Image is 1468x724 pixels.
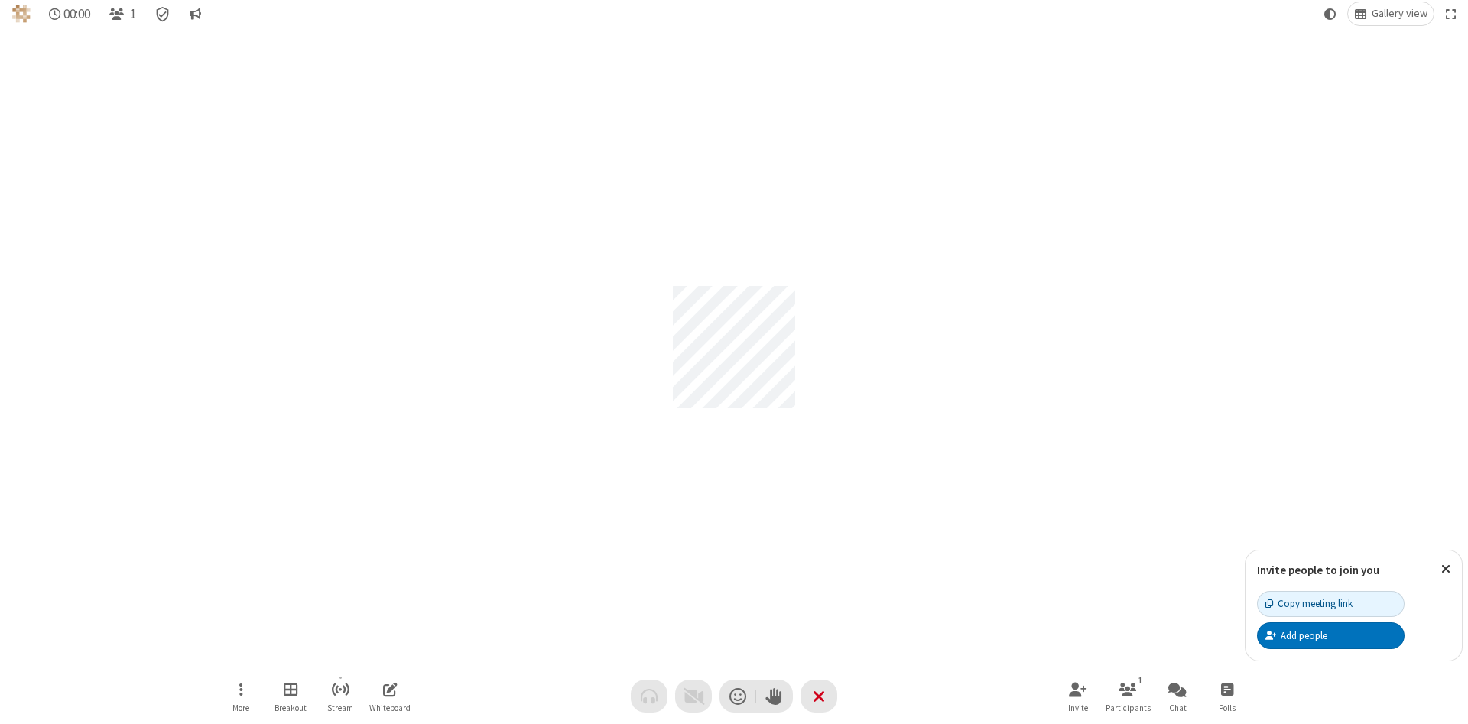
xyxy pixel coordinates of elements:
[1265,596,1353,611] div: Copy meeting link
[1430,550,1462,588] button: Close popover
[102,2,142,25] button: Open participant list
[232,703,249,713] span: More
[631,680,667,713] button: Audio problem - check your Internet connection or call by phone
[1372,8,1427,20] span: Gallery view
[1348,2,1434,25] button: Change layout
[148,2,177,25] div: Meeting details Encryption enabled
[12,5,31,23] img: QA Selenium DO NOT DELETE OR CHANGE
[1257,622,1405,648] button: Add people
[1169,703,1187,713] span: Chat
[1155,674,1200,718] button: Open chat
[1105,674,1151,718] button: Open participant list
[1219,703,1236,713] span: Polls
[43,2,97,25] div: Timer
[1204,674,1250,718] button: Open poll
[268,674,313,718] button: Manage Breakout Rooms
[1257,591,1405,617] button: Copy meeting link
[1106,703,1151,713] span: Participants
[1055,674,1101,718] button: Invite participants (Alt+I)
[1134,674,1147,687] div: 1
[1257,563,1379,577] label: Invite people to join you
[183,2,207,25] button: Conversation
[1318,2,1343,25] button: Using system theme
[1440,2,1463,25] button: Fullscreen
[317,674,363,718] button: Start streaming
[1068,703,1088,713] span: Invite
[675,680,712,713] button: Video
[130,7,136,21] span: 1
[218,674,264,718] button: Open menu
[369,703,411,713] span: Whiteboard
[63,7,90,21] span: 00:00
[274,703,307,713] span: Breakout
[327,703,353,713] span: Stream
[719,680,756,713] button: Send a reaction
[367,674,413,718] button: Open shared whiteboard
[756,680,793,713] button: Raise hand
[801,680,837,713] button: End or leave meeting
